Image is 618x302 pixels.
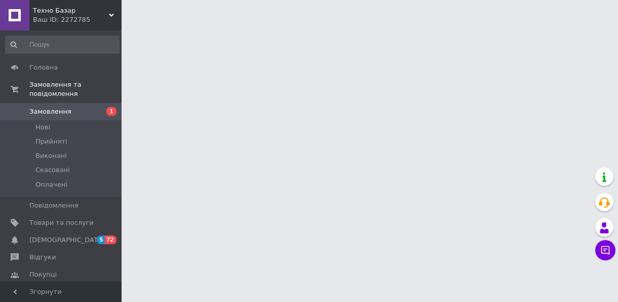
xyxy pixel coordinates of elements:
span: Замовлення [29,107,71,116]
span: Замовлення та повідомлення [29,80,122,98]
span: Товари та послуги [29,218,94,227]
span: Нові [35,123,50,132]
span: 5 [97,236,105,244]
span: [DEMOGRAPHIC_DATA] [29,236,104,245]
input: Пошук [5,36,120,54]
span: Головна [29,63,58,72]
span: 72 [105,236,117,244]
span: Оплачені [35,180,67,189]
div: Ваш ID: 2272785 [33,15,122,24]
button: Чат з покупцем [595,240,615,260]
span: Відгуки [29,253,56,262]
span: 1 [106,107,117,116]
span: Повідомлення [29,201,79,210]
span: Скасовані [35,165,70,175]
span: Покупці [29,270,57,279]
span: Техно Базар [33,6,109,15]
span: Прийняті [35,137,67,146]
span: Виконані [35,151,67,160]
